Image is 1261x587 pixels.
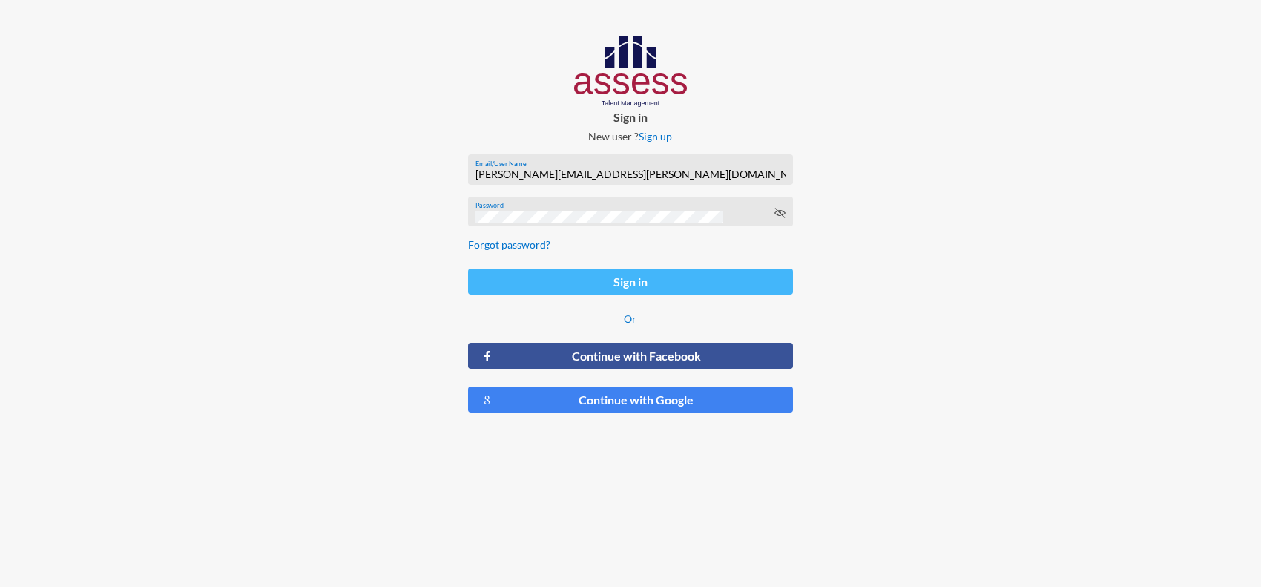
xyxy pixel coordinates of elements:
[468,343,794,369] button: Continue with Facebook
[639,130,672,142] a: Sign up
[468,269,794,295] button: Sign in
[468,387,794,413] button: Continue with Google
[574,36,688,107] img: AssessLogoo.svg
[468,238,550,251] a: Forgot password?
[475,168,786,180] input: Email/User Name
[468,312,794,325] p: Or
[456,130,806,142] p: New user ?
[456,110,806,124] p: Sign in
